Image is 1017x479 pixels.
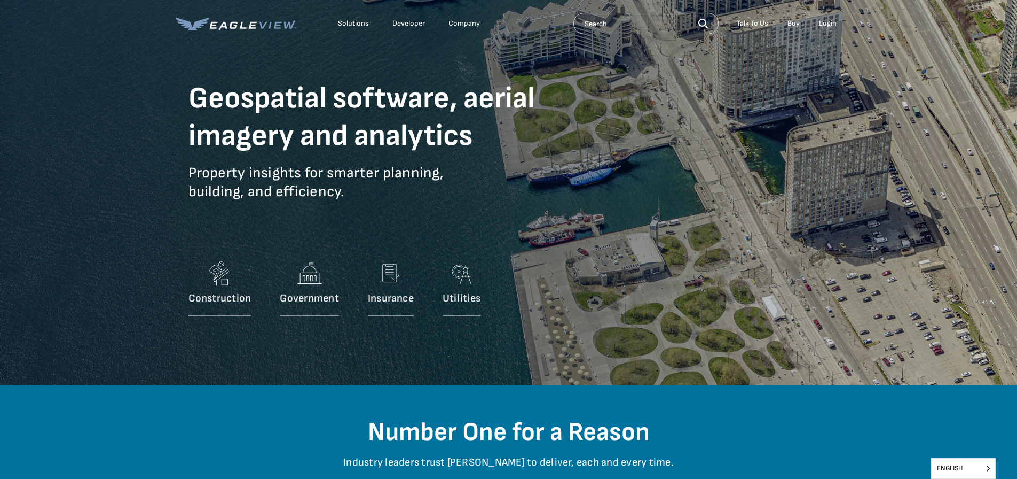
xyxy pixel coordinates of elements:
[188,164,573,217] p: Property insights for smarter planning, building, and efficiency.
[787,19,800,28] a: Buy
[188,80,573,155] h1: Geospatial software, aerial imagery and analytics
[737,19,768,28] div: Talk To Us
[368,292,414,305] p: Insurance
[280,257,338,321] a: Government
[443,257,480,321] a: Utilities
[573,13,719,34] input: Search
[819,19,837,28] div: Login
[392,19,425,28] a: Developer
[196,417,821,448] h2: Number One for a Reason
[443,292,480,305] p: Utilities
[448,19,480,28] div: Company
[931,458,996,479] aside: Language selected: English
[932,459,995,478] span: English
[368,257,414,321] a: Insurance
[338,19,369,28] div: Solutions
[188,292,251,305] p: Construction
[280,292,338,305] p: Government
[188,257,251,321] a: Construction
